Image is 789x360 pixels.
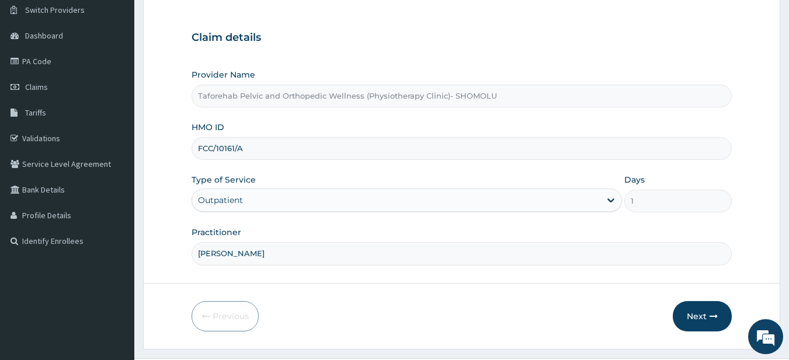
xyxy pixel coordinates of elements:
span: Tariffs [25,107,46,118]
button: Previous [192,301,259,331]
span: Dashboard [25,30,63,41]
input: Enter HMO ID [192,137,732,160]
label: Days [624,174,645,186]
span: Switch Providers [25,5,85,15]
label: Practitioner [192,226,241,238]
h3: Claim details [192,32,732,44]
label: Provider Name [192,69,255,81]
label: Type of Service [192,174,256,186]
button: Next [673,301,732,331]
label: HMO ID [192,121,224,133]
span: Claims [25,82,48,92]
div: Chat with us now [61,65,196,81]
input: Enter Name [192,242,732,265]
span: We're online! [68,106,161,224]
div: Outpatient [198,194,243,206]
img: d_794563401_company_1708531726252_794563401 [22,58,47,88]
textarea: Type your message and hit 'Enter' [6,237,223,278]
div: Minimize live chat window [192,6,220,34]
